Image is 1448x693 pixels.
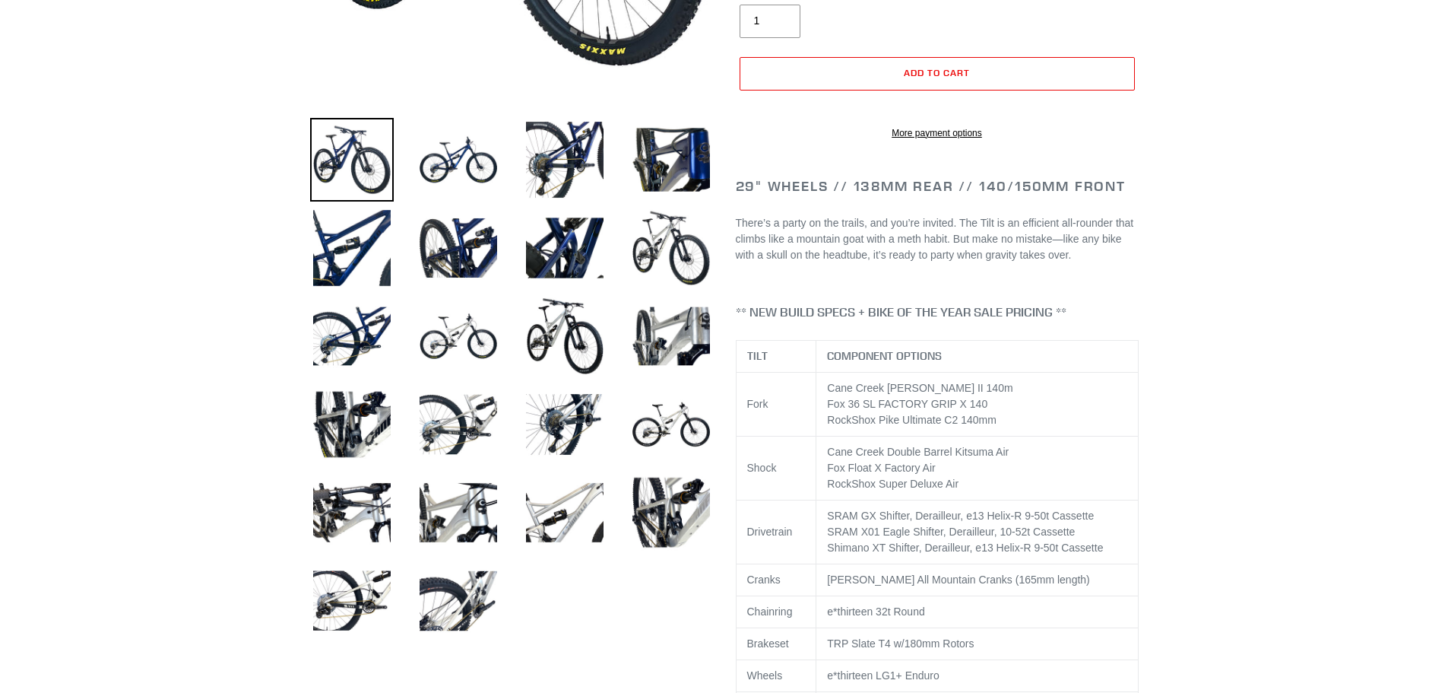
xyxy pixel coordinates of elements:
[736,341,816,373] th: TILT
[629,118,713,202] img: Load image into Gallery viewer, TILT - Complete Bike
[736,373,816,437] td: Fork
[816,628,1138,660] td: TRP Slate T4 w/180mm Rotors
[629,383,713,466] img: Load image into Gallery viewer, TILT - Complete Bike
[417,206,500,290] img: Load image into Gallery viewer, TILT - Complete Bike
[523,118,607,202] img: Load image into Gallery viewer, TILT - Complete Bike
[816,596,1138,628] td: e*thirteen 32t Round
[904,67,970,78] span: Add to cart
[736,564,816,596] td: Cranks
[310,206,394,290] img: Load image into Gallery viewer, TILT - Complete Bike
[310,471,394,555] img: Load image into Gallery viewer, TILT - Complete Bike
[523,471,607,555] img: Load image into Gallery viewer, TILT - Complete Bike
[740,57,1135,91] button: Add to cart
[736,305,1139,319] h4: ** NEW BUILD SPECS + BIKE OF THE YEAR SALE PRICING **
[736,596,816,628] td: Chainring
[417,471,500,555] img: Load image into Gallery viewer, TILT - Complete Bike
[740,126,1135,140] a: More payment options
[417,118,500,202] img: Load image into Gallery viewer, TILT - Complete Bike
[629,206,713,290] img: Load image into Gallery viewer, TILT - Complete Bike
[310,294,394,378] img: Load image into Gallery viewer, TILT - Complete Bike
[736,215,1139,263] p: There’s a party on the trails, and you’re invited. The Tilt is an efficient all-rounder that clim...
[629,471,713,555] img: Load image into Gallery viewer, TILT - Complete Bike
[523,383,607,466] img: Load image into Gallery viewer, TILT - Complete Bike
[523,206,607,290] img: Load image into Gallery viewer, TILT - Complete Bike
[816,660,1138,692] td: e*thirteen LG1+ Enduro
[736,178,1139,195] h2: 29" Wheels // 138mm Rear // 140/150mm Front
[736,660,816,692] td: Wheels
[736,501,816,564] td: Drivetrain
[417,559,500,643] img: Load image into Gallery viewer, TILT - Complete Bike
[816,341,1138,373] th: COMPONENT OPTIONS
[736,628,816,660] td: Brakeset
[816,564,1138,596] td: [PERSON_NAME] All Mountain Cranks (165mm length)
[310,383,394,466] img: Load image into Gallery viewer, TILT - Complete Bike
[310,118,394,202] img: Load image into Gallery viewer, TILT - Complete Bike
[816,501,1138,564] td: SRAM GX Shifter, Derailleur, e13 Helix-R 9-50t Cassette SRAM X01 Eagle Shifter, Derailleur, 10-52...
[816,373,1138,437] td: Cane Creek [PERSON_NAME] II 140m Fox 36 SL FACTORY GRIP X 140 RockShox Pike Ultimate C2 140mm
[417,294,500,378] img: Load image into Gallery viewer, TILT - Complete Bike
[629,294,713,378] img: Load image into Gallery viewer, TILT - Complete Bike
[310,559,394,643] img: Load image into Gallery viewer, TILT - Complete Bike
[417,383,500,466] img: Load image into Gallery viewer, TILT - Complete Bike
[816,437,1138,501] td: Cane Creek Double Barrel Kitsuma Air Fox Float X Factory Air RockShox Super Deluxe Air
[736,437,816,501] td: Shock
[523,294,607,378] img: Load image into Gallery viewer, TILT - Complete Bike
